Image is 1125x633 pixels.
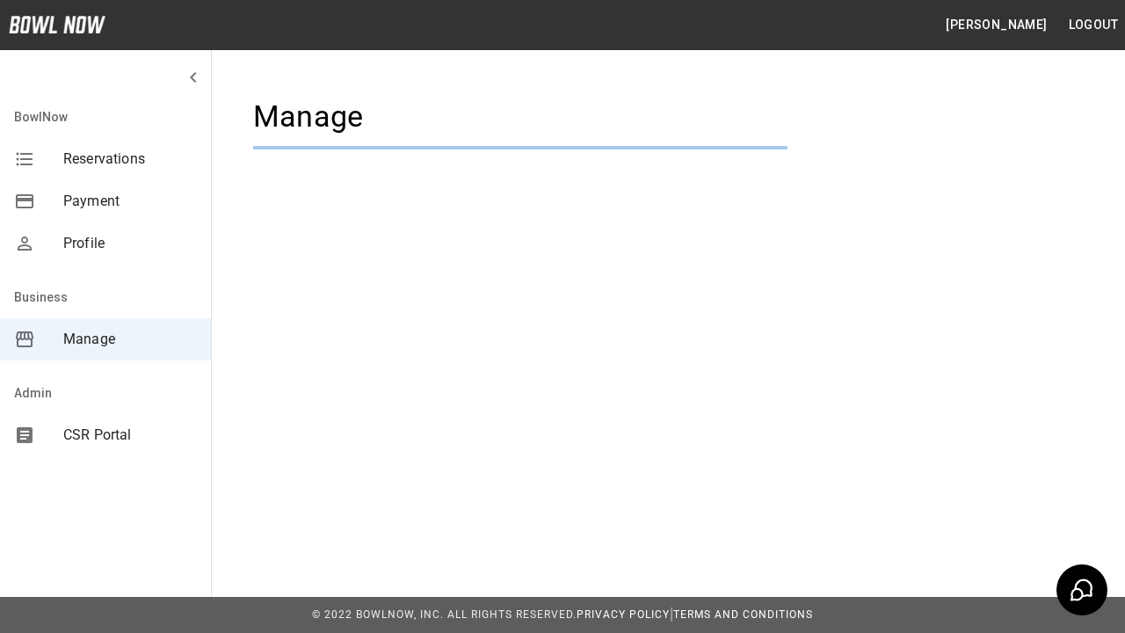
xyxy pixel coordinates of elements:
span: © 2022 BowlNow, Inc. All Rights Reserved. [312,608,577,621]
span: CSR Portal [63,425,197,446]
span: Profile [63,233,197,254]
button: Logout [1062,9,1125,41]
h4: Manage [253,98,787,135]
span: Payment [63,191,197,212]
a: Privacy Policy [577,608,670,621]
button: [PERSON_NAME] [939,9,1054,41]
a: Terms and Conditions [673,608,813,621]
img: logo [9,16,105,33]
span: Manage [63,329,197,350]
span: Reservations [63,149,197,170]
